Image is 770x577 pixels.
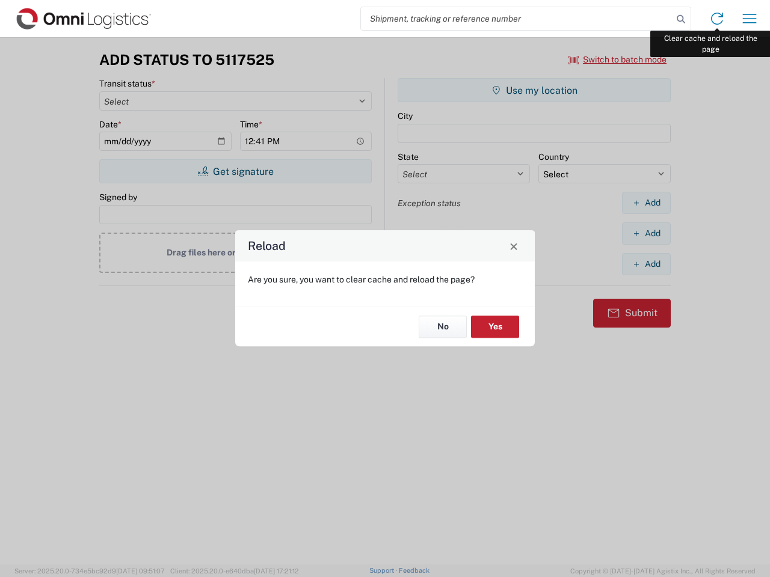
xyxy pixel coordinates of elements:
p: Are you sure, you want to clear cache and reload the page? [248,274,522,285]
button: Yes [471,316,519,338]
input: Shipment, tracking or reference number [361,7,673,30]
button: No [419,316,467,338]
h4: Reload [248,237,286,255]
button: Close [505,237,522,254]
